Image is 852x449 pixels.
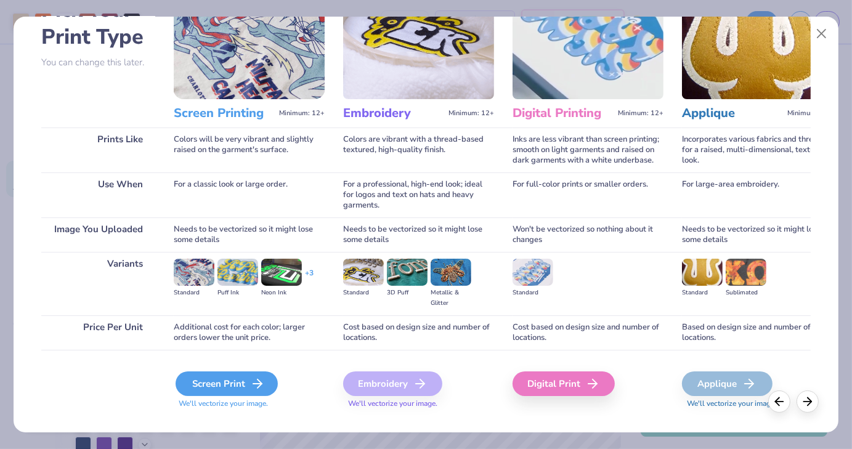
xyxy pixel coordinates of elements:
[726,259,766,286] img: Sublimated
[682,105,782,121] h3: Applique
[513,172,663,217] div: For full-color prints or smaller orders.
[343,288,384,298] div: Standard
[343,127,494,172] div: Colors are vibrant with a thread-based textured, high-quality finish.
[174,398,325,409] span: We'll vectorize your image.
[305,268,314,289] div: + 3
[343,217,494,252] div: Needs to be vectorized so it might lose some details
[174,105,274,121] h3: Screen Printing
[343,398,494,409] span: We'll vectorize your image.
[343,105,444,121] h3: Embroidery
[174,217,325,252] div: Needs to be vectorized so it might lose some details
[513,217,663,252] div: Won't be vectorized so nothing about it changes
[431,259,471,286] img: Metallic & Glitter
[217,288,258,298] div: Puff Ink
[343,371,442,396] div: Embroidery
[513,315,663,350] div: Cost based on design size and number of locations.
[431,288,471,309] div: Metallic & Glitter
[174,259,214,286] img: Standard
[41,127,155,172] div: Prints Like
[513,127,663,172] div: Inks are less vibrant than screen printing; smooth on light garments and raised on dark garments ...
[682,288,723,298] div: Standard
[343,172,494,217] div: For a professional, high-end look; ideal for logos and text on hats and heavy garments.
[513,371,615,396] div: Digital Print
[682,259,723,286] img: Standard
[41,57,155,68] p: You can change this later.
[174,127,325,172] div: Colors will be very vibrant and slightly raised on the garment's surface.
[787,109,833,118] span: Minimum: 12+
[387,288,428,298] div: 3D Puff
[682,172,833,217] div: For large-area embroidery.
[261,259,302,286] img: Neon Ink
[174,172,325,217] div: For a classic look or large order.
[174,288,214,298] div: Standard
[261,288,302,298] div: Neon Ink
[343,315,494,350] div: Cost based on design size and number of locations.
[41,315,155,350] div: Price Per Unit
[682,217,833,252] div: Needs to be vectorized so it might lose some details
[41,252,155,315] div: Variants
[513,105,613,121] h3: Digital Printing
[618,109,663,118] span: Minimum: 12+
[513,259,553,286] img: Standard
[682,315,833,350] div: Based on design size and number of locations.
[279,109,325,118] span: Minimum: 12+
[176,371,278,396] div: Screen Print
[682,398,833,409] span: We'll vectorize your image.
[682,371,773,396] div: Applique
[448,109,494,118] span: Minimum: 12+
[41,217,155,252] div: Image You Uploaded
[343,259,384,286] img: Standard
[387,259,428,286] img: 3D Puff
[682,127,833,172] div: Incorporates various fabrics and threads for a raised, multi-dimensional, textured look.
[41,172,155,217] div: Use When
[174,315,325,350] div: Additional cost for each color; larger orders lower the unit price.
[726,288,766,298] div: Sublimated
[217,259,258,286] img: Puff Ink
[513,288,553,298] div: Standard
